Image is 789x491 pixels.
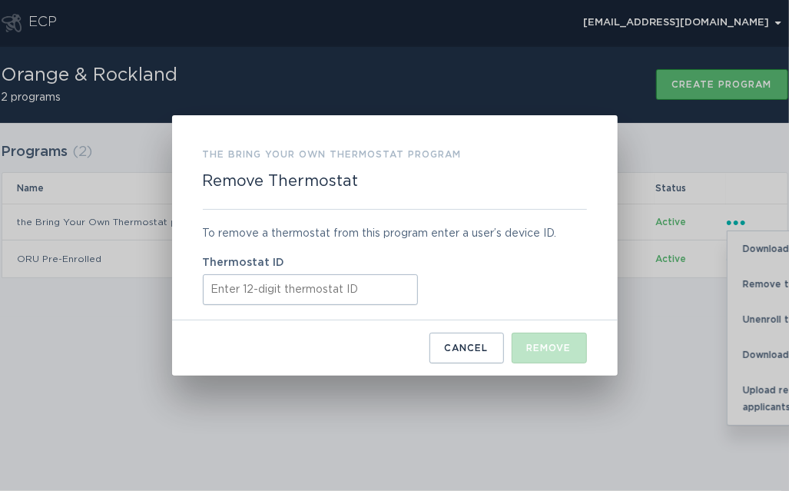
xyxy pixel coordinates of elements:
[203,146,462,163] h3: the Bring Your Own Thermostat program
[203,274,418,305] input: Thermostat ID
[429,333,504,363] button: Cancel
[527,343,572,353] div: Remove
[203,225,587,242] div: To remove a thermostat from this program enter a user’s device ID.
[512,333,587,363] button: Remove
[445,343,489,353] div: Cancel
[203,257,587,268] label: Thermostat ID
[203,172,359,191] h2: Remove Thermostat
[172,115,618,376] div: Remove Thermostat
